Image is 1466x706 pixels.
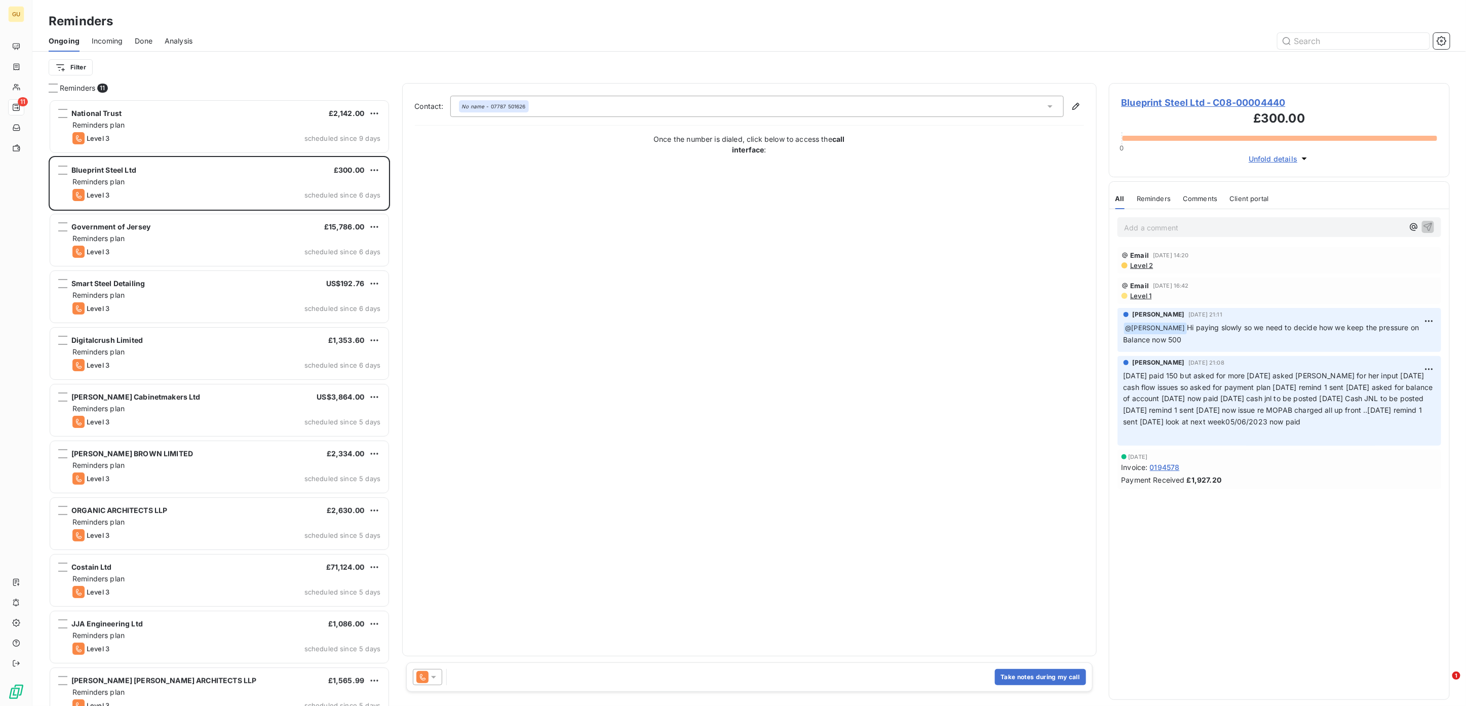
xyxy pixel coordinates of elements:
[87,475,109,483] span: Level 3
[1120,144,1124,152] span: 0
[304,134,380,142] span: scheduled since 9 days
[87,134,109,142] span: Level 3
[1122,475,1185,485] span: Payment Received
[462,103,526,110] div: - 07787 501626
[1188,311,1222,318] span: [DATE] 21:11
[87,361,109,369] span: Level 3
[71,449,193,458] span: [PERSON_NAME] BROWN LIMITED
[72,688,125,696] span: Reminders plan
[71,109,122,117] span: National Trust
[1153,252,1189,258] span: [DATE] 14:20
[71,222,150,231] span: Government of Jersey
[1131,282,1149,290] span: Email
[71,506,167,515] span: ORGANIC ARCHITECTS LLP
[1122,96,1438,109] span: Blueprint Steel Ltd - C08-00004440
[1137,194,1171,203] span: Reminders
[1249,153,1297,164] span: Unfold details
[334,166,364,174] span: £300.00
[1246,153,1313,165] button: Unfold details
[49,12,113,30] h3: Reminders
[1129,454,1148,460] span: [DATE]
[8,684,24,700] img: Logo LeanPay
[71,336,143,344] span: Digitalcrush Limited
[462,103,485,110] em: No name
[87,191,109,199] span: Level 3
[1115,194,1125,203] span: All
[304,361,380,369] span: scheduled since 6 days
[8,6,24,22] div: GU
[1130,261,1153,269] span: Level 2
[72,121,125,129] span: Reminders plan
[327,506,364,515] span: £2,630.00
[648,134,851,155] p: Once the number is dialed, click below to access the :
[304,645,380,653] span: scheduled since 5 days
[329,109,364,117] span: £2,142.00
[49,59,93,75] button: Filter
[87,588,109,596] span: Level 3
[165,36,192,46] span: Analysis
[1124,323,1421,344] span: Hi paying slowly so we need to decide how we keep the pressure on Balance now 500
[71,279,145,288] span: Smart Steel Detailing
[72,574,125,583] span: Reminders plan
[87,645,109,653] span: Level 3
[49,36,80,46] span: Ongoing
[304,304,380,312] span: scheduled since 6 days
[72,404,125,413] span: Reminders plan
[304,475,380,483] span: scheduled since 5 days
[1133,310,1185,319] span: [PERSON_NAME]
[72,518,125,526] span: Reminders plan
[304,588,380,596] span: scheduled since 5 days
[1131,251,1149,259] span: Email
[1187,475,1221,485] span: £1,927.20
[1153,283,1189,289] span: [DATE] 16:42
[1122,109,1438,130] h3: £300.00
[1130,292,1152,300] span: Level 1
[328,336,364,344] span: £1,353.60
[87,304,109,312] span: Level 3
[995,669,1086,685] button: Take notes during my call
[87,418,109,426] span: Level 3
[1122,462,1148,473] span: Invoice :
[1278,33,1430,49] input: Search
[92,36,123,46] span: Incoming
[72,291,125,299] span: Reminders plan
[1133,358,1185,367] span: [PERSON_NAME]
[71,166,136,174] span: Blueprint Steel Ltd
[304,191,380,199] span: scheduled since 6 days
[326,279,364,288] span: US$192.76
[317,393,364,401] span: US$3,864.00
[71,619,143,628] span: JJA Engineering Ltd
[97,84,107,93] span: 11
[304,418,380,426] span: scheduled since 5 days
[72,234,125,243] span: Reminders plan
[1124,323,1187,334] span: @ [PERSON_NAME]
[87,248,109,256] span: Level 3
[324,222,365,231] span: £15,786.00
[71,676,256,685] span: [PERSON_NAME] [PERSON_NAME] ARCHITECTS LLP
[8,99,24,115] a: 11
[60,83,95,93] span: Reminders
[72,177,125,186] span: Reminders plan
[1452,672,1460,680] span: 1
[304,531,380,539] span: scheduled since 5 days
[71,393,201,401] span: [PERSON_NAME] Cabinetmakers Ltd
[72,347,125,356] span: Reminders plan
[415,101,450,111] label: Contact:
[71,563,112,571] span: Costain Ltd
[1432,672,1456,696] iframe: Intercom live chat
[328,676,364,685] span: £1,565.99
[304,248,380,256] span: scheduled since 6 days
[72,461,125,469] span: Reminders plan
[326,563,365,571] span: £71,124.00
[1183,194,1217,203] span: Comments
[18,97,28,106] span: 11
[1230,194,1269,203] span: Client portal
[72,631,125,640] span: Reminders plan
[135,36,152,46] span: Done
[1188,360,1224,366] span: [DATE] 21:08
[327,449,364,458] span: £2,334.00
[1150,462,1180,473] span: 0194578
[87,531,109,539] span: Level 3
[1124,371,1435,426] span: [DATE] paid 150 but asked for more [DATE] asked [PERSON_NAME] for her input [DATE] cash flow issu...
[328,619,364,628] span: £1,086.00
